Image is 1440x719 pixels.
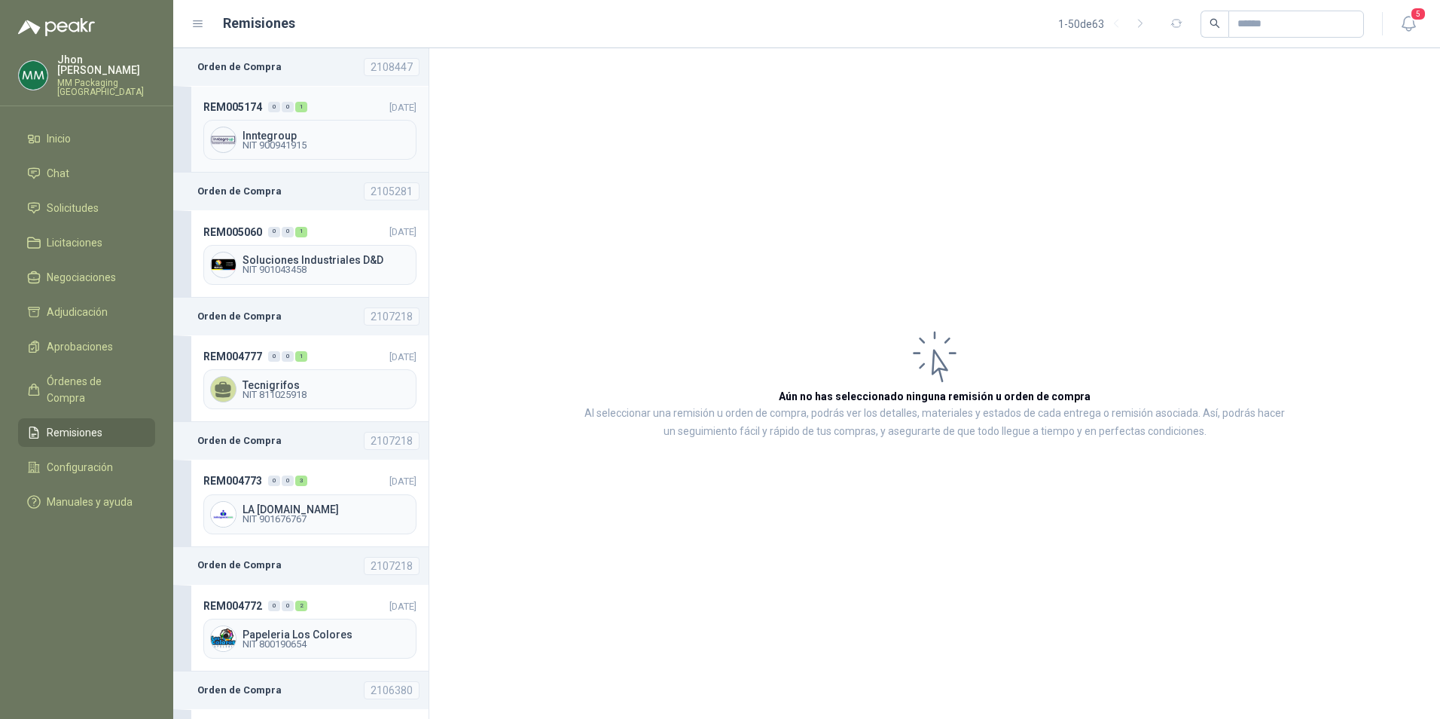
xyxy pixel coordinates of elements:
a: Chat [18,159,155,188]
img: Company Logo [19,61,47,90]
div: 2105281 [364,182,419,200]
img: Company Logo [211,626,236,651]
a: Aprobaciones [18,332,155,361]
div: 3 [295,476,307,486]
b: Orden de Compra [197,683,282,698]
div: 2107218 [364,432,419,450]
span: [DATE] [389,102,416,113]
img: Company Logo [211,252,236,277]
div: 1 [295,351,307,362]
span: REM004772 [203,598,262,614]
div: 2106380 [364,681,419,699]
a: REM004772002[DATE] Company LogoPapeleria Los ColoresNIT 800190654 [173,585,429,672]
div: 0 [268,227,280,237]
span: Adjudicación [47,304,108,320]
b: Orden de Compra [197,558,282,573]
a: Orden de Compra2107218 [173,422,429,460]
a: REM004773003[DATE] Company LogoLA [DOMAIN_NAME]NIT 901676767 [173,460,429,546]
a: Negociaciones [18,263,155,292]
button: 5 [1395,11,1422,38]
span: [DATE] [389,601,416,612]
span: Solicitudes [47,200,99,216]
h1: Remisiones [223,13,295,34]
img: Logo peakr [18,18,95,36]
a: Orden de Compra2107218 [173,547,429,585]
span: Manuales y ayuda [47,494,133,510]
span: Inntegroup [243,130,410,141]
span: Chat [47,165,69,182]
a: REM005174001[DATE] Company LogoInntegroupNIT 900941915 [173,86,429,173]
span: LA [DOMAIN_NAME] [243,504,410,515]
span: Negociaciones [47,269,116,286]
a: Adjudicación [18,298,155,326]
b: Orden de Compra [197,60,282,75]
p: Jhon [PERSON_NAME] [57,54,155,75]
div: 1 [295,102,307,112]
span: Soluciones Industriales D&D [243,255,410,265]
span: NIT 811025918 [243,390,410,399]
span: [DATE] [389,351,416,363]
b: Orden de Compra [197,184,282,199]
a: Configuración [18,453,155,482]
span: [DATE] [389,476,416,487]
div: 2108447 [364,58,419,76]
div: 0 [282,476,294,486]
span: Inicio [47,130,71,147]
span: NIT 900941915 [243,141,410,150]
div: 2107218 [364,307,419,326]
a: Solicitudes [18,194,155,222]
p: MM Packaging [GEOGRAPHIC_DATA] [57,78,155,96]
b: Orden de Compra [197,309,282,324]
div: 0 [268,351,280,362]
span: NIT 901676767 [243,515,410,524]
div: 2 [295,601,307,611]
div: 0 [268,102,280,112]
span: 5 [1410,7,1426,21]
div: 0 [268,476,280,486]
a: Órdenes de Compra [18,367,155,412]
span: Remisiones [47,424,102,441]
span: Configuración [47,459,113,476]
span: REM004773 [203,473,262,489]
div: 0 [282,102,294,112]
b: Orden de Compra [197,433,282,448]
span: [DATE] [389,226,416,237]
a: REM004777001[DATE] TecnigrifosNIT 811025918 [173,335,429,422]
span: Licitaciones [47,234,102,251]
div: 1 - 50 de 63 [1058,12,1152,36]
div: 0 [282,227,294,237]
img: Company Logo [211,127,236,152]
a: Orden de Compra2107218 [173,298,429,335]
span: NIT 901043458 [243,265,410,274]
span: REM005060 [203,224,262,240]
img: Company Logo [211,502,236,527]
span: Papeleria Los Colores [243,629,410,640]
span: REM005174 [203,99,262,115]
a: Orden de Compra2105281 [173,173,429,210]
a: Orden de Compra2106380 [173,672,429,709]
span: REM004777 [203,348,262,365]
a: Licitaciones [18,228,155,257]
span: Aprobaciones [47,338,113,355]
div: 0 [268,601,280,611]
a: REM005060001[DATE] Company LogoSoluciones Industriales D&DNIT 901043458 [173,210,429,297]
div: 0 [282,601,294,611]
span: NIT 800190654 [243,640,410,649]
a: Remisiones [18,418,155,447]
span: Órdenes de Compra [47,373,141,406]
div: 0 [282,351,294,362]
div: 1 [295,227,307,237]
p: Al seleccionar una remisión u orden de compra, podrás ver los detalles, materiales y estados de c... [580,405,1289,441]
a: Inicio [18,124,155,153]
h3: Aún no has seleccionado ninguna remisión u orden de compra [779,388,1091,405]
a: Manuales y ayuda [18,488,155,516]
span: search [1210,18,1220,29]
span: Tecnigrifos [243,380,410,390]
div: 2107218 [364,557,419,575]
a: Orden de Compra2108447 [173,48,429,86]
